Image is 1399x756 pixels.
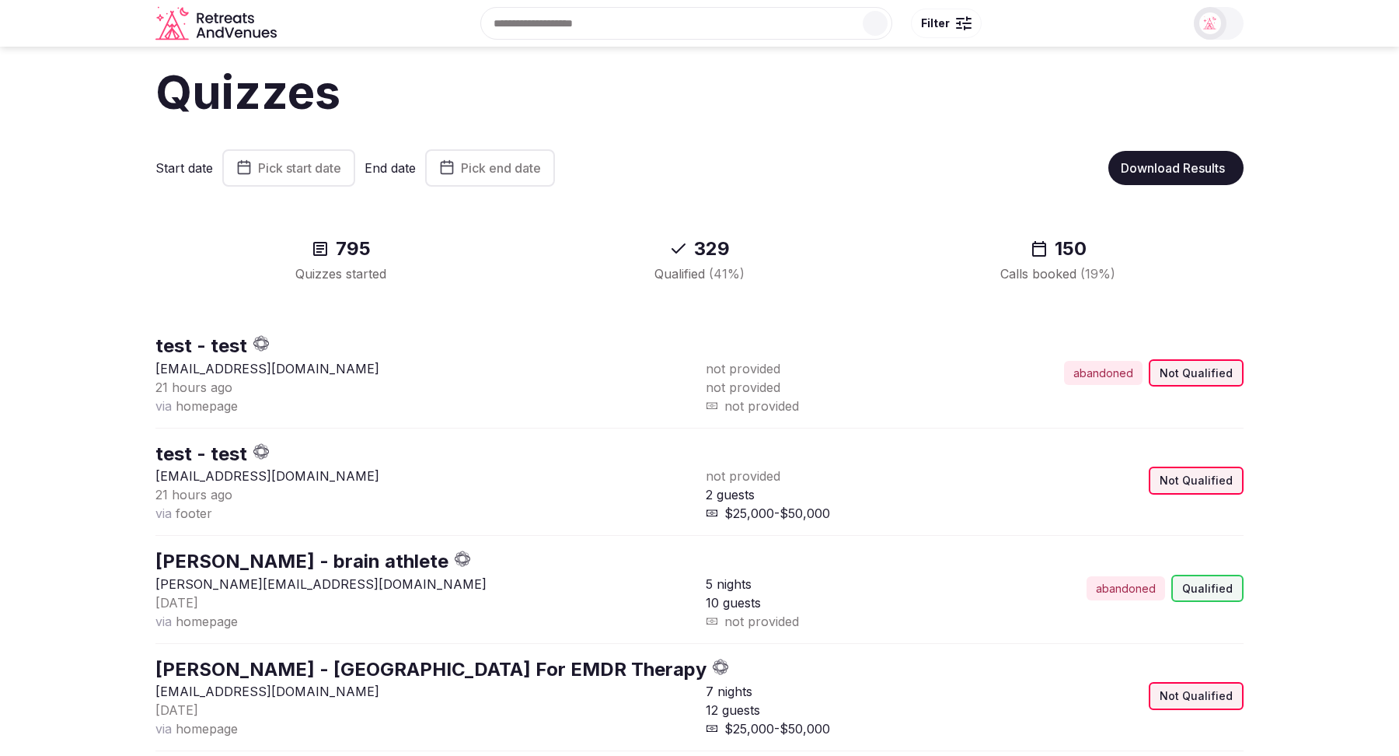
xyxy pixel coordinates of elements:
span: via [155,398,172,414]
a: [PERSON_NAME] - brain athlete [155,550,448,572]
button: 21 hours ago [155,378,232,397]
span: 21 hours ago [155,487,232,502]
div: not provided [706,612,968,631]
div: Quizzes started [180,264,501,283]
div: not provided [706,397,968,415]
span: ( 41 %) [709,266,745,282]
button: [DATE] [155,593,198,612]
span: [DATE] [155,595,198,611]
span: not provided [706,378,780,397]
p: [EMAIL_ADDRESS][DOMAIN_NAME] [155,359,693,378]
img: Matt Grant Oakes [1199,12,1221,34]
p: [EMAIL_ADDRESS][DOMAIN_NAME] [155,467,693,485]
div: $25,000-$50,000 [706,719,968,738]
div: Not Qualified [1149,467,1244,495]
span: 21 hours ago [155,380,232,395]
span: via [155,506,172,521]
div: 329 [539,236,860,261]
div: 795 [180,236,501,261]
span: 7 nights [706,682,752,701]
h1: Quizzes [155,59,1244,124]
span: homepage [176,721,238,737]
button: test - test [155,441,247,467]
span: homepage [176,614,238,629]
svg: Retreats and Venues company logo [155,6,280,41]
div: Qualified [1171,575,1244,603]
button: [DATE] [155,701,198,719]
span: 12 guests [706,701,760,719]
div: Calls booked [898,264,1219,283]
span: via [155,721,172,737]
span: [DATE] [155,702,198,718]
a: Visit the homepage [155,6,280,41]
div: $25,000-$50,000 [706,504,968,523]
button: Download Results [1108,151,1244,185]
div: Qualified [539,264,860,283]
span: not provided [706,359,780,378]
span: 2 guests [706,485,755,504]
span: Filter [921,16,950,31]
button: Filter [911,9,982,38]
span: Download Results [1121,160,1225,176]
button: Pick start date [222,149,355,187]
div: abandoned [1087,576,1165,601]
p: [PERSON_NAME][EMAIL_ADDRESS][DOMAIN_NAME] [155,575,693,593]
a: test - test [155,443,247,465]
label: End date [365,159,416,177]
span: 5 nights [706,575,752,593]
label: Start date [155,159,213,177]
a: test - test [155,334,247,357]
span: homepage [176,398,238,414]
button: Pick end date [425,149,555,187]
span: not provided [706,467,780,485]
span: ( 19 %) [1080,266,1115,282]
div: abandoned [1064,361,1143,386]
div: Not Qualified [1149,359,1244,387]
button: [PERSON_NAME] - brain athlete [155,548,448,575]
span: Pick start date [258,160,341,176]
button: [PERSON_NAME] - [GEOGRAPHIC_DATA] For EMDR Therapy [155,656,706,683]
div: 150 [898,236,1219,261]
button: 21 hours ago [155,485,232,504]
a: [PERSON_NAME] - [GEOGRAPHIC_DATA] For EMDR Therapy [155,658,706,681]
span: Pick end date [461,160,541,176]
p: [EMAIL_ADDRESS][DOMAIN_NAME] [155,682,693,701]
span: via [155,614,172,629]
div: Not Qualified [1149,682,1244,710]
span: 10 guests [706,593,761,612]
span: footer [176,506,212,521]
button: test - test [155,333,247,359]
